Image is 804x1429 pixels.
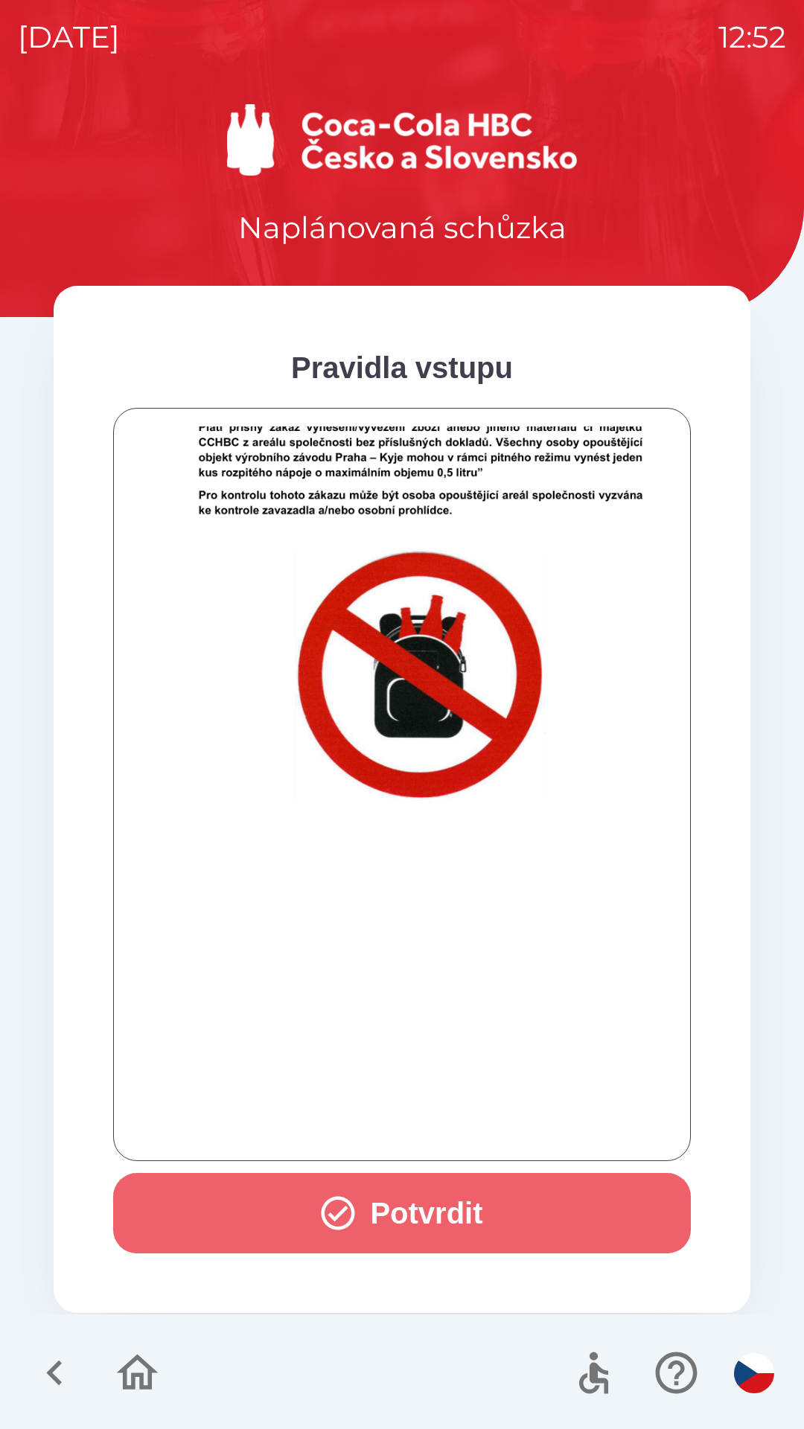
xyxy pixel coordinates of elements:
[18,15,120,60] p: [DATE]
[132,354,709,1101] img: 8ACAgQIECBAgAABAhkBgZC5whACBAgQIECAAAECf4EBZgLcOhrudfsAAAAASUVORK5CYII=
[113,1173,691,1253] button: Potvrdit
[113,345,691,390] div: Pravidla vstupu
[54,104,750,176] img: Logo
[238,205,567,250] p: Naplánovaná schůzka
[718,15,786,60] p: 12:52
[734,1353,774,1393] img: cs flag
